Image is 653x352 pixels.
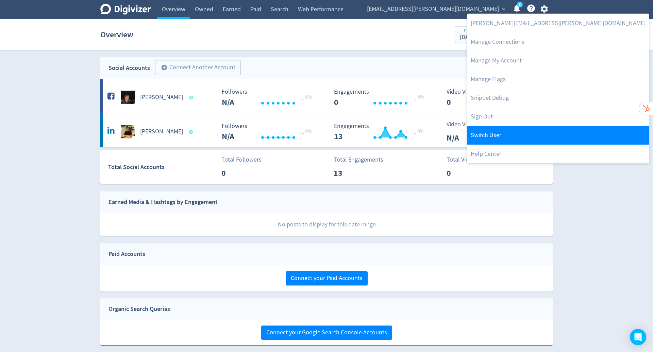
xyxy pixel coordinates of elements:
[467,107,649,126] a: Log out
[467,126,649,145] a: Switch User
[467,51,649,70] a: Manage My Account
[467,14,649,33] a: [PERSON_NAME][EMAIL_ADDRESS][PERSON_NAME][DOMAIN_NAME]
[630,329,646,345] div: Open Intercom Messenger
[467,145,649,163] a: Help Center
[467,33,649,51] a: Manage Connections
[467,89,649,107] a: Snippet Debug
[467,70,649,89] a: Manage Flags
